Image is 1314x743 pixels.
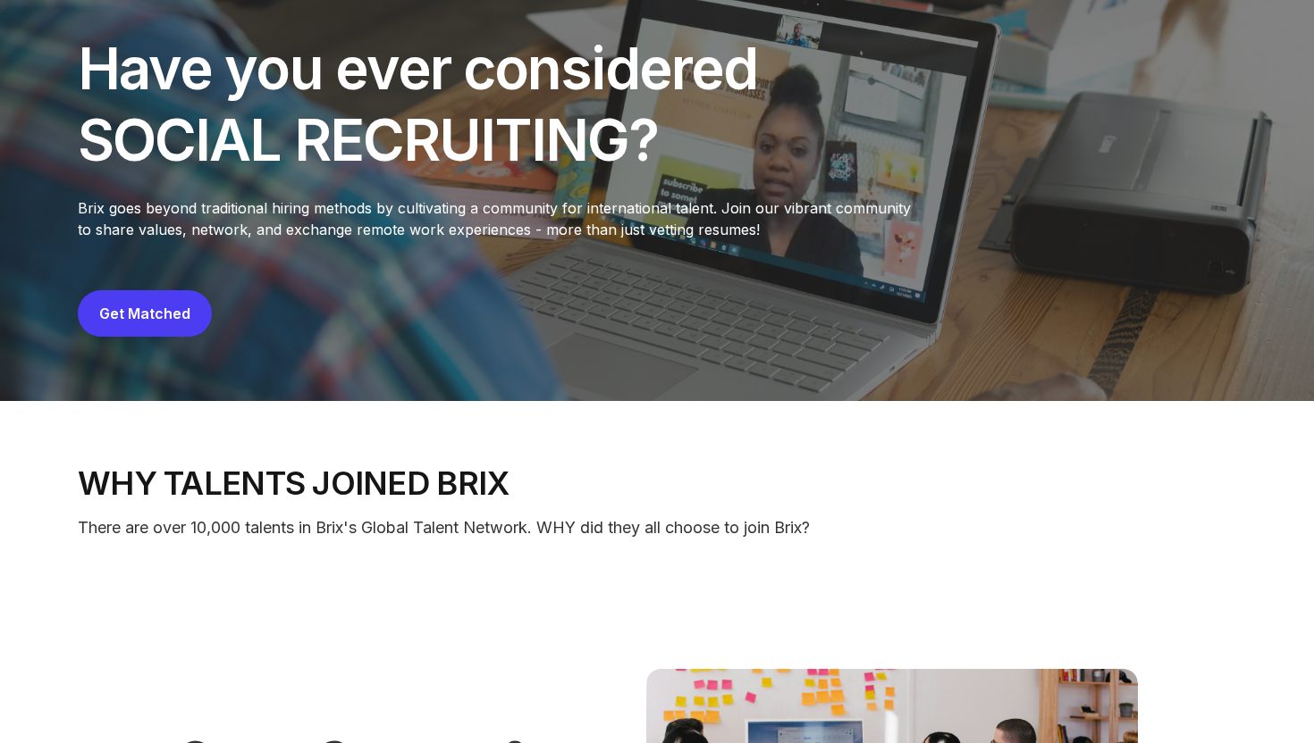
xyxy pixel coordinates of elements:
div: Have you ever considered SOCIAL RECRUITING? [78,33,766,176]
button: Get Matched [78,290,212,337]
p: There are over 10,000 talents in Brix's Global Talent Network. WHY did they all choose to join Brix? [78,515,1236,540]
p: Brix goes beyond traditional hiring methods by cultivating a community for international talent. ... [78,197,923,240]
p: Why talents joined Brix [78,465,1236,501]
a: Get Matched [99,305,190,322]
